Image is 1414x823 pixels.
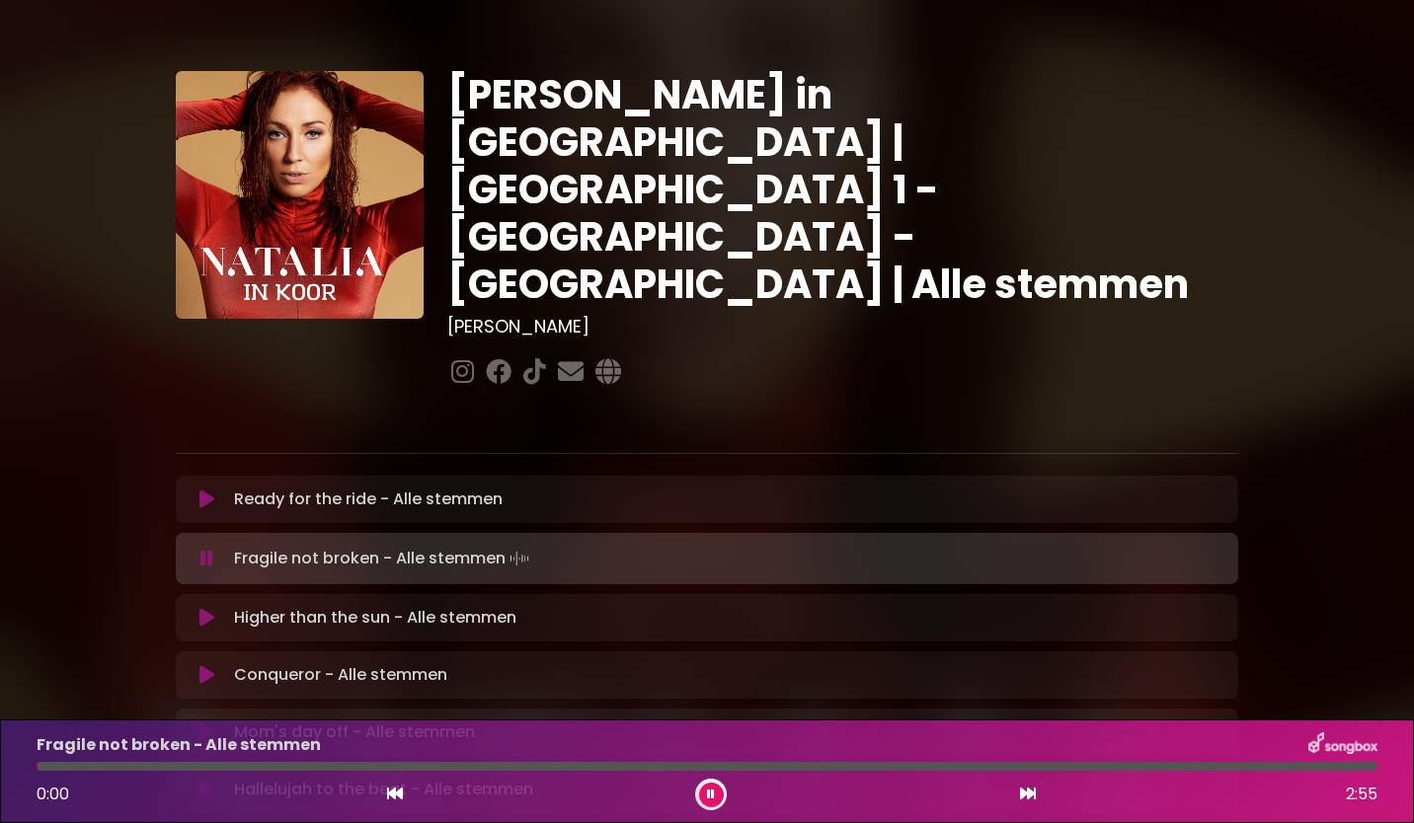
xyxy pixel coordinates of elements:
h1: [PERSON_NAME] in [GEOGRAPHIC_DATA] | [GEOGRAPHIC_DATA] 1 - [GEOGRAPHIC_DATA] - [GEOGRAPHIC_DATA] ... [447,71,1238,308]
img: songbox-logo-white.png [1308,732,1377,758]
p: Fragile not broken - Alle stemmen [37,733,321,757]
p: Ready for the ride - Alle stemmen [234,487,503,511]
p: Fragile not broken - Alle stemmen [234,545,533,572]
img: waveform4.gif [506,545,533,572]
span: 0:00 [37,783,69,805]
img: YTVS25JmS9CLUqXqkEhs [176,71,424,319]
span: 2:55 [1346,783,1377,806]
p: Conqueror - Alle stemmen [234,663,447,687]
h3: [PERSON_NAME] [447,316,1238,337]
p: Higher than the sun - Alle stemmen [234,606,516,630]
